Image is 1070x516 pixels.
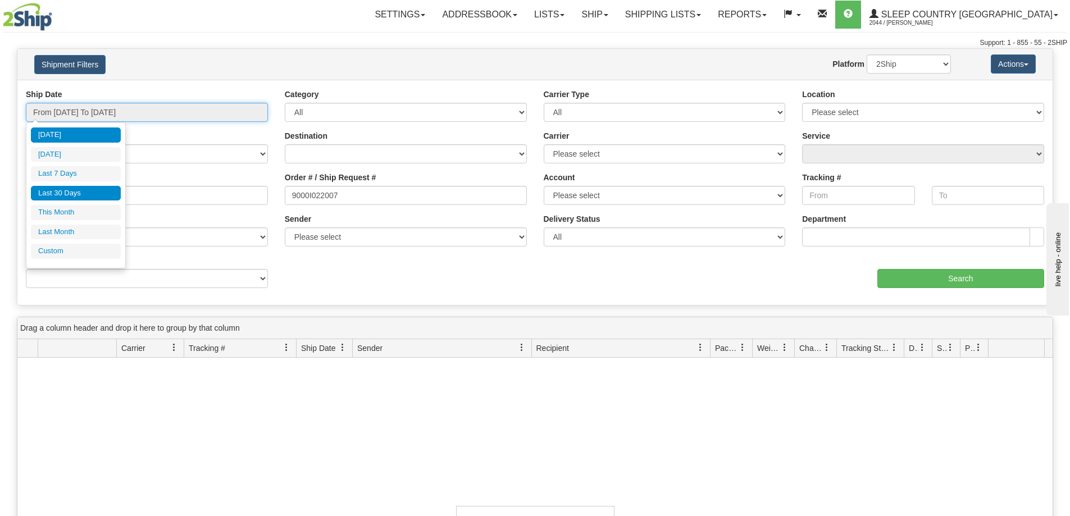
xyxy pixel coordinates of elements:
[31,225,121,240] li: Last Month
[802,172,841,183] label: Tracking #
[913,338,932,357] a: Delivery Status filter column settings
[333,338,352,357] a: Ship Date filter column settings
[165,338,184,357] a: Carrier filter column settings
[189,343,225,354] span: Tracking #
[121,343,145,354] span: Carrier
[285,130,327,141] label: Destination
[885,338,904,357] a: Tracking Status filter column settings
[941,338,960,357] a: Shipment Issues filter column settings
[544,130,570,141] label: Carrier
[285,172,376,183] label: Order # / Ship Request #
[544,89,589,100] label: Carrier Type
[544,213,600,225] label: Delivery Status
[26,89,62,100] label: Ship Date
[733,338,752,357] a: Packages filter column settings
[526,1,573,29] a: Lists
[802,130,830,141] label: Service
[536,343,569,354] span: Recipient
[802,186,914,205] input: From
[861,1,1067,29] a: Sleep Country [GEOGRAPHIC_DATA] 2044 / [PERSON_NAME]
[757,343,781,354] span: Weight
[817,338,836,357] a: Charge filter column settings
[715,343,739,354] span: Packages
[869,17,954,29] span: 2044 / [PERSON_NAME]
[17,317,1053,339] div: grid grouping header
[285,89,319,100] label: Category
[799,343,823,354] span: Charge
[31,127,121,143] li: [DATE]
[573,1,616,29] a: Ship
[775,338,794,357] a: Weight filter column settings
[617,1,709,29] a: Shipping lists
[434,1,526,29] a: Addressbook
[937,343,946,354] span: Shipment Issues
[877,269,1044,288] input: Search
[31,186,121,201] li: Last 30 Days
[31,244,121,259] li: Custom
[8,10,104,18] div: live help - online
[969,338,988,357] a: Pickup Status filter column settings
[285,213,311,225] label: Sender
[544,172,575,183] label: Account
[3,3,52,31] img: logo2044.jpg
[277,338,296,357] a: Tracking # filter column settings
[991,54,1036,74] button: Actions
[965,343,975,354] span: Pickup Status
[512,338,531,357] a: Sender filter column settings
[691,338,710,357] a: Recipient filter column settings
[832,58,864,70] label: Platform
[31,205,121,220] li: This Month
[932,186,1044,205] input: To
[31,147,121,162] li: [DATE]
[709,1,775,29] a: Reports
[3,38,1067,48] div: Support: 1 - 855 - 55 - 2SHIP
[34,55,106,74] button: Shipment Filters
[1044,200,1069,315] iframe: chat widget
[366,1,434,29] a: Settings
[802,213,846,225] label: Department
[909,343,918,354] span: Delivery Status
[357,343,383,354] span: Sender
[802,89,835,100] label: Location
[31,166,121,181] li: Last 7 Days
[301,343,335,354] span: Ship Date
[841,343,890,354] span: Tracking Status
[878,10,1053,19] span: Sleep Country [GEOGRAPHIC_DATA]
